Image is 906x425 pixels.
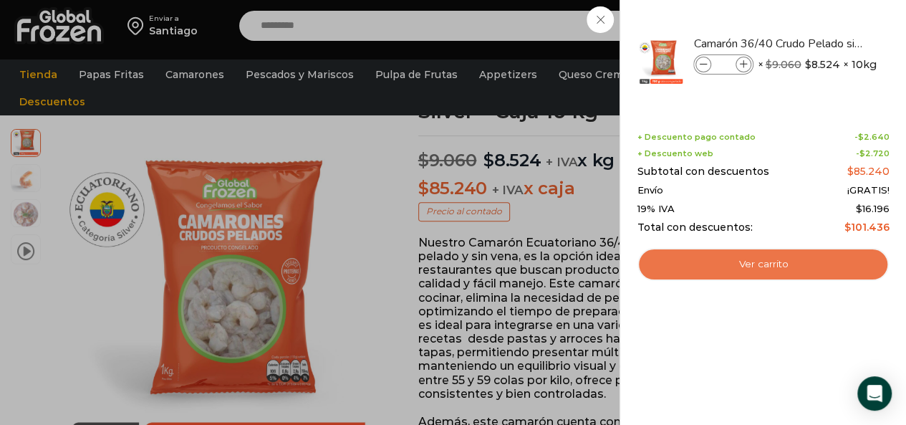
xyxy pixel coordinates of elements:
bdi: 2.720 [859,148,889,158]
span: 16.196 [855,203,889,214]
span: $ [765,58,771,71]
span: - [855,149,889,158]
span: × × 10kg [757,54,876,75]
span: + Descuento pago contado [637,133,756,142]
span: $ [855,203,862,214]
span: $ [857,132,863,142]
a: Camarón 36/40 Crudo Pelado sin Vena - Silver - Caja 10 kg [693,36,864,52]
input: Product quantity [713,57,734,72]
span: ¡GRATIS! [847,185,889,196]
bdi: 9.060 [765,58,801,71]
span: Subtotal con descuentos [637,166,769,178]
span: $ [859,148,864,158]
span: $ [804,57,811,72]
bdi: 101.436 [844,221,889,234]
span: - [854,133,889,142]
span: Total con descuentos: [637,221,753,234]
span: $ [847,165,853,178]
bdi: 8.524 [804,57,839,72]
bdi: 85.240 [847,165,889,178]
bdi: 2.640 [857,132,889,142]
span: 19% IVA [637,204,675,215]
span: $ [844,221,850,234]
a: Ver carrito [637,248,889,281]
div: Open Intercom Messenger [857,376,892,411]
span: Envío [637,185,663,196]
span: + Descuento web [637,149,713,158]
